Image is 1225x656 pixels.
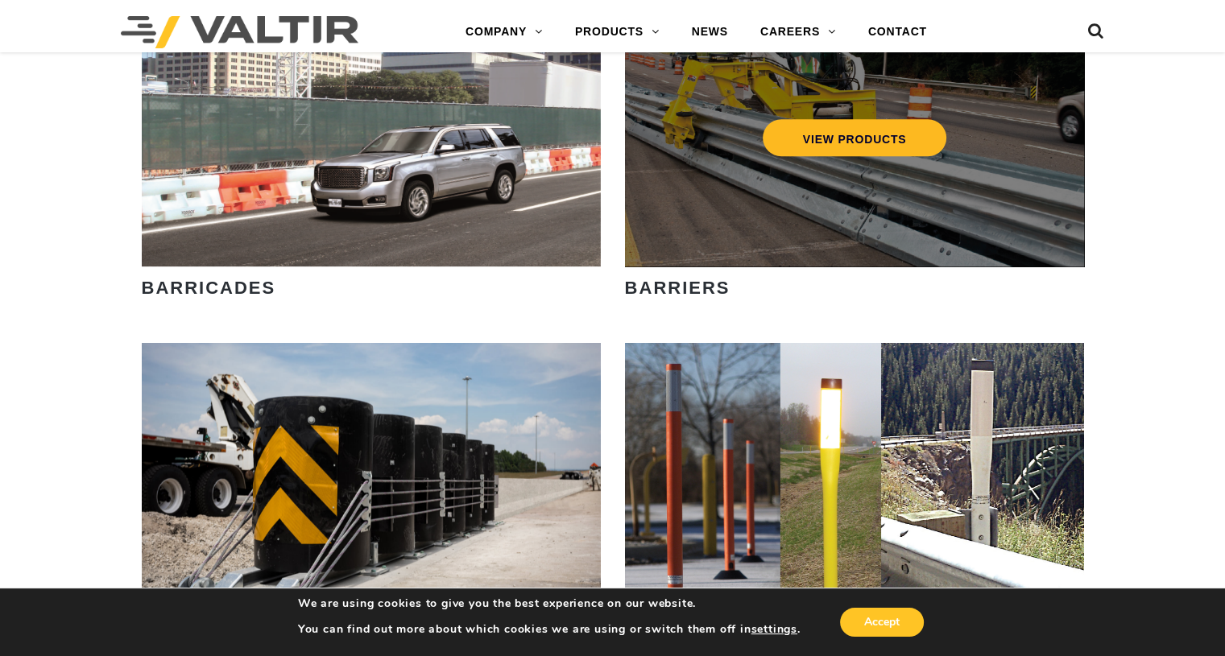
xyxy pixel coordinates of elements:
[852,16,943,48] a: CONTACT
[142,278,276,298] strong: BARRICADES
[751,622,797,637] button: settings
[449,16,559,48] a: COMPANY
[298,596,801,611] p: We are using cookies to give you the best experience on our website.
[840,608,924,637] button: Accept
[121,16,358,48] img: Valtir
[559,16,676,48] a: PRODUCTS
[762,119,946,156] a: VIEW PRODUCTS
[625,278,730,298] strong: BARRIERS
[298,622,801,637] p: You can find out more about which cookies we are using or switch them off in .
[744,16,852,48] a: CAREERS
[676,16,744,48] a: NEWS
